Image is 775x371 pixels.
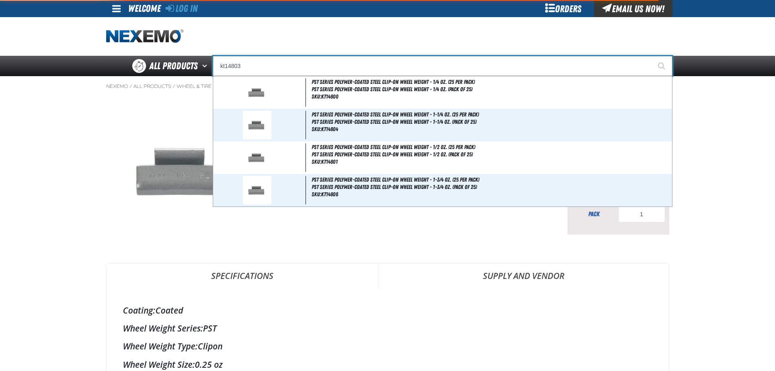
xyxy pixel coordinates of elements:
img: 5b1158669b9da988098819-kt14800_2_1_1_1.jpg [243,176,271,204]
label: Wheel Weight Series: [123,323,203,334]
span: SKU:KT14800 [312,93,338,100]
div: 0.25 oz [123,359,653,370]
span: PST Series Polymer-Coated Steel Clip-on Wheel Weight - 1/2 oz. (25 per pack) [312,144,475,150]
span: SKU:KT14806 [312,191,338,198]
a: Home [106,29,183,44]
span: PST Series Polymer-Coated Steel Clip-on Wheel Weight - 1-1/4 oz. (25 per pack) [312,111,479,118]
label: Wheel Weight Size: [123,359,195,370]
span: SKU:KT14804 [312,126,338,132]
div: pack [572,210,616,219]
img: PST Series Polymer-Coated Steel Clip-on Wheel Weight - 1/4 oz. (25 per pack) [107,94,260,248]
span: PST Series Polymer-Coated Steel Clip-on Wheel Weight - 1/4 oz. (Pack of 25) [312,86,670,93]
img: 5b115866939fd017529528-kt14800_2_1_1_1_1.jpg [243,111,271,139]
span: / [172,83,175,90]
button: Open All Products pages [199,56,213,76]
a: Log In [166,3,198,14]
div: PST [123,323,653,334]
input: Product Quantity [618,206,665,222]
span: PST Series Polymer-Coated Steel Clip-on Wheel Weight - 1/2 oz. (Pack of 25) [312,151,670,158]
span: / [129,83,132,90]
img: 5b115866877ef289213711-kt14800_2.jpg [243,78,271,107]
label: Wheel Weight Type: [123,340,198,352]
span: All Products [149,59,198,73]
a: Specifications [107,263,378,288]
div: Clipon [123,340,653,352]
span: PST Series Polymer-Coated Steel Clip-on Wheel Weight - 1-3/4 oz. (25 per pack) [312,176,479,183]
label: Coating: [123,305,155,316]
a: Nexemo [106,83,128,90]
a: Wheel & Tire [177,83,212,90]
input: Search [213,56,672,76]
div: Coated [123,305,653,316]
button: Start Searching [652,56,672,76]
span: SKU:KT14801 [312,158,338,165]
span: PST Series Polymer-Coated Steel Clip-on Wheel Weight - 1-1/4 oz. (Pack of 25) [312,119,670,125]
nav: Breadcrumbs [106,83,669,90]
img: Nexemo logo [106,29,183,44]
span: PST Series Polymer-Coated Steel Clip-on Wheel Weight - 1/4 oz. (25 per pack) [312,79,475,85]
a: Supply and Vendor [378,263,669,288]
a: All Products [133,83,171,90]
span: PST Series Polymer-Coated Steel Clip-on Wheel Weight - 1-3/4 oz. (Pack of 25) [312,184,670,191]
img: 5b1158668ba73698447746-kt14800_2_2.jpg [243,143,271,172]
